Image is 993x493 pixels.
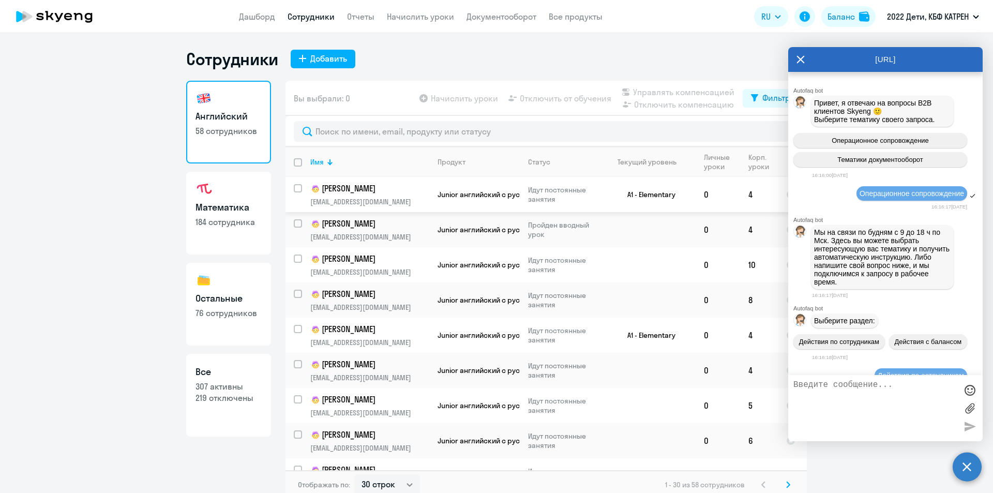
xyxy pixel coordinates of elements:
[310,465,321,475] img: child
[812,172,848,178] time: 16:16:00[DATE]
[528,157,550,167] div: Статус
[310,338,429,347] p: [EMAIL_ADDRESS][DOMAIN_NAME]
[186,172,271,255] a: Математика184 сотрудника
[310,157,429,167] div: Имя
[195,90,212,107] img: english
[814,228,952,286] span: Мы на связи по будням с 9 до 18 ч по Мск. Здесь вы можете выбрать интересующую вас тематику и пол...
[860,189,964,198] span: Операционное сопровождение
[310,324,321,335] img: child
[310,430,321,440] img: child
[696,177,740,212] td: 0
[794,226,807,241] img: bot avatar
[467,11,536,22] a: Документооборот
[812,292,848,298] time: 16:16:17[DATE]
[195,216,262,228] p: 184 сотрудника
[696,212,740,247] td: 0
[740,423,778,458] td: 6
[195,292,262,305] h3: Остальные
[438,225,632,234] span: Junior английский с русскоговорящим преподавателем
[549,11,603,22] a: Все продукты
[310,184,321,194] img: child
[310,197,429,206] p: [EMAIL_ADDRESS][DOMAIN_NAME]
[740,388,778,423] td: 5
[793,133,967,148] button: Операционное сопровождение
[821,6,876,27] button: Балансbalance
[438,436,632,445] span: Junior английский с русскоговорящим преподавателем
[696,388,740,423] td: 0
[528,185,599,204] p: Идут постоянные занятия
[814,317,875,325] span: Выберите раздел:
[740,177,778,212] td: 4
[239,11,275,22] a: Дашборд
[740,247,778,282] td: 10
[310,183,429,195] a: child[PERSON_NAME]
[438,190,632,199] span: Junior английский с русскоговорящим преподавателем
[528,396,599,415] p: Идут постоянные занятия
[528,157,599,167] div: Статус
[294,92,350,104] span: Вы выбрали: 0
[310,358,427,371] p: [PERSON_NAME]
[608,157,695,167] div: Текущий уровень
[793,334,885,349] button: Действия по сотрудникам
[438,157,465,167] div: Продукт
[837,156,923,163] span: Тематики документооборот
[195,365,262,379] h3: Все
[793,305,983,311] div: Autofaq bot
[195,272,212,289] img: others
[696,423,740,458] td: 0
[528,256,599,274] p: Идут постоянные занятия
[310,394,427,406] p: [PERSON_NAME]
[793,217,983,223] div: Autofaq bot
[894,338,961,346] span: Действия с балансом
[291,50,355,68] button: Добавить
[882,4,984,29] button: 2022 Дети, КБФ КАТРЕН
[310,464,427,476] p: [PERSON_NAME]
[438,157,519,167] div: Продукт
[310,464,429,476] a: child[PERSON_NAME]
[186,354,271,437] a: Все307 активны219 отключены
[704,153,740,171] div: Личные уроки
[696,353,740,388] td: 0
[528,361,599,380] p: Идут постоянные занятия
[195,110,262,123] h3: Английский
[310,253,429,265] a: child[PERSON_NAME]
[294,121,799,142] input: Поиск по имени, email, продукту или статусу
[186,49,278,69] h1: Сотрудники
[962,400,977,416] label: Лимит 10 файлов
[704,153,730,171] div: Личные уроки
[748,153,777,171] div: Корп. уроки
[288,11,335,22] a: Сотрудники
[599,318,696,353] td: A1 - Elementary
[310,288,427,301] p: [PERSON_NAME]
[310,429,427,441] p: [PERSON_NAME]
[748,153,769,171] div: Корп. уроки
[887,10,969,23] p: 2022 Дети, КБФ КАТРЕН
[665,480,745,489] span: 1 - 30 из 58 сотрудников
[696,318,740,353] td: 0
[195,307,262,319] p: 76 сотрудников
[310,443,429,453] p: [EMAIL_ADDRESS][DOMAIN_NAME]
[618,157,676,167] div: Текущий уровень
[310,52,347,65] div: Добавить
[740,318,778,353] td: 4
[310,218,427,230] p: [PERSON_NAME]
[310,157,324,167] div: Имя
[812,354,848,360] time: 16:16:18[DATE]
[310,394,429,406] a: child[PERSON_NAME]
[696,282,740,318] td: 0
[310,288,429,301] a: child[PERSON_NAME]
[310,408,429,417] p: [EMAIL_ADDRESS][DOMAIN_NAME]
[310,360,321,370] img: child
[310,289,321,300] img: child
[859,11,869,22] img: balance
[793,152,967,167] button: Тематики документооборот
[743,89,799,108] button: Фильтр
[528,326,599,345] p: Идут постоянные занятия
[889,334,967,349] button: Действия с балансом
[740,282,778,318] td: 8
[195,381,262,392] p: 307 активны
[310,218,429,230] a: child[PERSON_NAME]
[878,371,964,380] span: Действия по сотрудникам
[387,11,454,22] a: Начислить уроки
[310,429,429,441] a: child[PERSON_NAME]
